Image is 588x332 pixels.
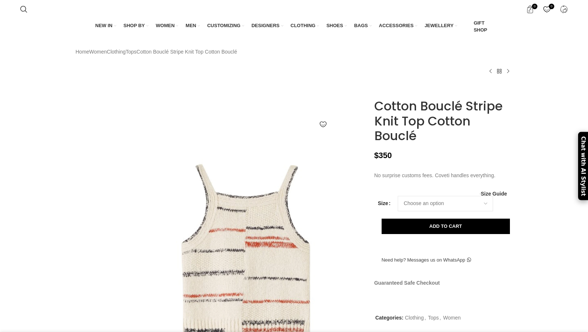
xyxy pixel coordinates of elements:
[532,4,537,9] span: 0
[425,22,453,29] span: JEWELLERY
[95,18,116,33] a: NEW IN
[464,23,471,30] img: GiftBag
[563,307,581,325] iframe: Intercom live chat
[95,22,113,29] span: NEW IN
[89,48,107,56] a: Women
[126,48,137,56] a: Tops
[185,22,196,29] span: MEN
[326,22,343,29] span: SHOES
[251,18,283,33] a: DESIGNERS
[379,18,418,33] a: ACCESSORIES
[474,20,493,33] span: GIFT SHOP
[405,315,424,321] a: Clothing
[16,18,572,35] div: Main navigation
[378,199,391,207] label: Size
[76,48,89,56] a: Home
[74,179,118,222] img: Me and Em dresses
[207,18,244,33] a: CUSTOMIZING
[440,314,441,322] span: ,
[107,48,125,56] a: Clothing
[374,252,478,268] a: Need help? Messages us on WhatsApp
[375,315,404,321] span: Categories:
[523,2,538,17] a: 0
[251,22,280,29] span: DESIGNERS
[428,315,439,321] a: Tops
[486,67,495,76] a: Previous product
[379,22,414,29] span: ACCESSORIES
[549,4,554,9] span: 0
[354,18,372,33] a: BAGS
[504,67,512,76] a: Next product
[374,151,392,160] bdi: 350
[374,280,440,286] strong: Guaranteed Safe Checkout
[207,22,240,29] span: CUSTOMIZING
[374,291,501,301] img: guaranteed-safe-checkout-bordered.j
[540,2,555,17] div: My Wishlist
[185,18,200,33] a: MEN
[374,171,512,179] p: No surprise customs fees. Coveti handles everything.
[74,272,118,315] img: Me and Em Multicolour dress
[291,22,316,29] span: CLOTHING
[464,18,493,35] a: GIFT SHOP
[354,22,368,29] span: BAGS
[156,18,178,33] a: WOMEN
[382,219,510,234] button: Add to cart
[291,18,319,33] a: CLOTHING
[136,48,237,56] span: Cotton Bouclé Stripe Knit Top Cotton Bouclé
[425,314,426,322] span: ,
[443,315,461,321] a: Women
[374,151,379,160] span: $
[76,48,237,56] nav: Breadcrumb
[425,18,457,33] a: JEWELLERY
[156,22,174,29] span: WOMEN
[74,225,118,268] img: Me and Em collection
[374,99,512,143] h1: Cotton Bouclé Stripe Knit Top Cotton Bouclé
[124,22,145,29] span: SHOP BY
[16,2,31,17] a: Search
[326,18,347,33] a: SHOES
[540,2,555,17] a: 0
[374,88,407,95] img: Me and Em
[124,18,148,33] a: SHOP BY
